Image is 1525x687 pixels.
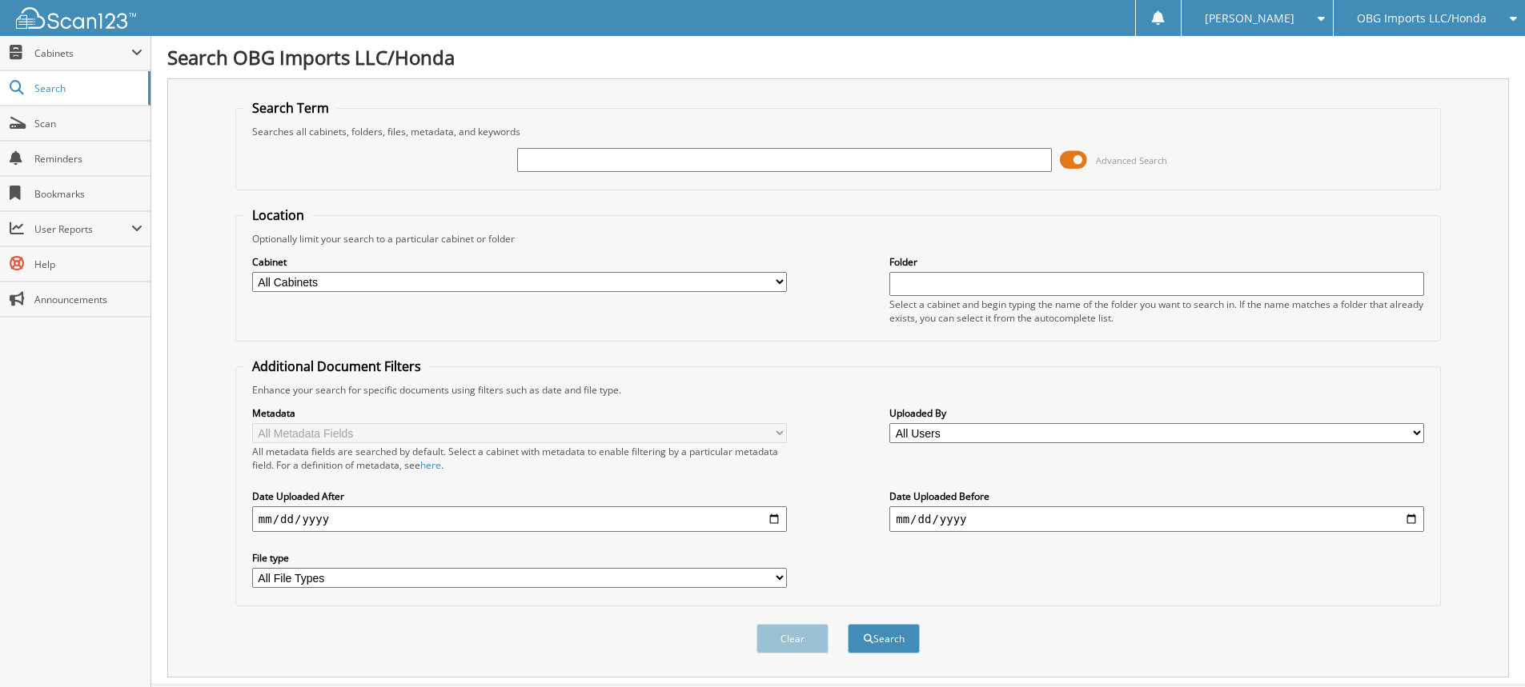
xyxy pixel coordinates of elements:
[34,46,131,60] span: Cabinets
[252,406,787,420] label: Metadata
[1357,14,1487,23] span: OBG Imports LLC/Honda
[889,506,1424,532] input: end
[244,206,312,224] legend: Location
[889,255,1424,269] label: Folder
[756,624,829,653] button: Clear
[889,489,1424,503] label: Date Uploaded Before
[34,82,140,95] span: Search
[16,7,136,29] img: scan123-logo-white.svg
[889,298,1424,325] div: Select a cabinet and begin typing the name of the folder you want to search in. If the name match...
[244,125,1432,138] div: Searches all cabinets, folders, files, metadata, and keywords
[252,551,787,565] label: File type
[252,506,787,532] input: start
[34,258,142,271] span: Help
[244,357,429,375] legend: Additional Document Filters
[252,445,787,472] div: All metadata fields are searched by default. Select a cabinet with metadata to enable filtering b...
[34,117,142,130] span: Scan
[1096,154,1167,166] span: Advanced Search
[34,222,131,236] span: User Reports
[244,232,1432,246] div: Optionally limit your search to a particular cabinet or folder
[420,458,441,472] a: here
[244,99,337,117] legend: Search Term
[244,383,1432,397] div: Enhance your search for specific documents using filters such as date and file type.
[34,152,142,166] span: Reminders
[252,255,787,269] label: Cabinet
[167,44,1509,70] h1: Search OBG Imports LLC/Honda
[34,293,142,306] span: Announcements
[848,624,920,653] button: Search
[889,406,1424,420] label: Uploaded By
[1205,14,1294,23] span: [PERSON_NAME]
[252,489,787,503] label: Date Uploaded After
[34,187,142,201] span: Bookmarks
